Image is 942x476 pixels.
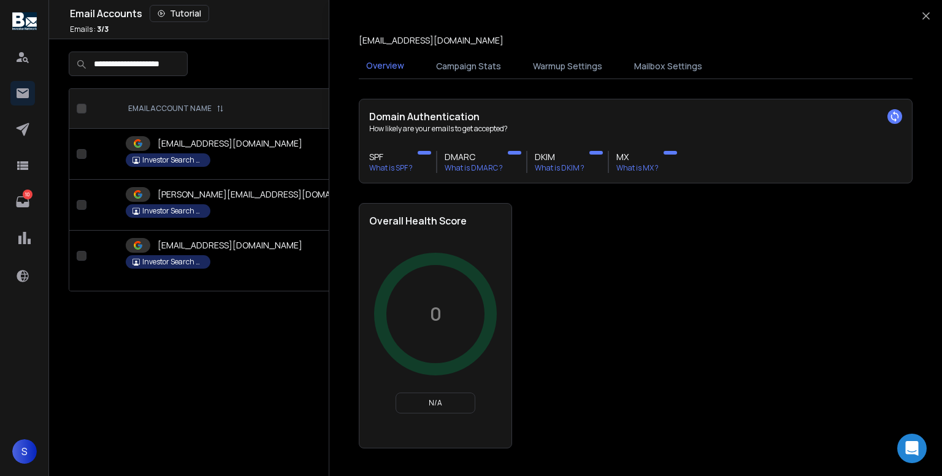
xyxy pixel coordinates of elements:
[369,124,902,134] p: How likely are your emails to get accepted?
[429,53,508,80] button: Campaign Stats
[627,53,710,80] button: Mailbox Settings
[369,151,413,163] h3: SPF
[369,213,502,228] h2: Overall Health Score
[401,398,470,408] p: N/A
[897,434,927,463] div: Open Intercom Messenger
[535,151,584,163] h3: DKIM
[616,163,659,173] p: What is MX ?
[445,151,503,163] h3: DMARC
[616,151,659,163] h3: MX
[369,163,413,173] p: What is SPF ?
[359,34,504,47] p: [EMAIL_ADDRESS][DOMAIN_NAME]
[369,109,902,124] h2: Domain Authentication
[445,163,503,173] p: What is DMARC ?
[535,163,584,173] p: What is DKIM ?
[430,303,442,325] p: 0
[526,53,610,80] button: Warmup Settings
[359,52,412,80] button: Overview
